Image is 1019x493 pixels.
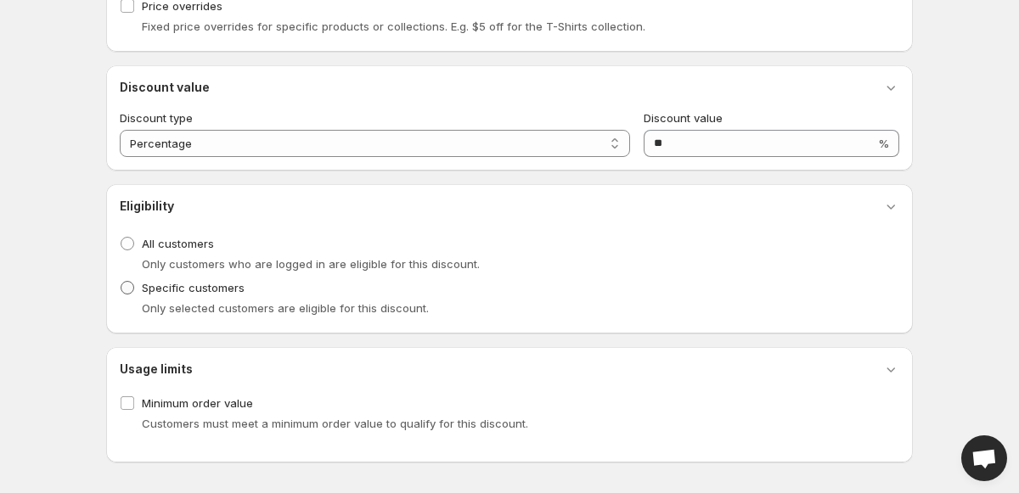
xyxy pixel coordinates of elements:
span: Customers must meet a minimum order value to qualify for this discount. [142,417,528,430]
span: Discount value [644,111,723,125]
span: Specific customers [142,281,245,294]
h3: Usage limits [120,361,193,378]
span: All customers [142,237,214,250]
span: Minimum order value [142,396,253,410]
span: % [878,137,889,150]
span: Only customers who are logged in are eligible for this discount. [142,257,480,271]
span: Discount type [120,111,193,125]
span: Fixed price overrides for specific products or collections. E.g. $5 off for the T-Shirts collection. [142,20,645,33]
h3: Discount value [120,79,210,96]
div: Open chat [961,435,1007,481]
h3: Eligibility [120,198,174,215]
span: Only selected customers are eligible for this discount. [142,301,429,315]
